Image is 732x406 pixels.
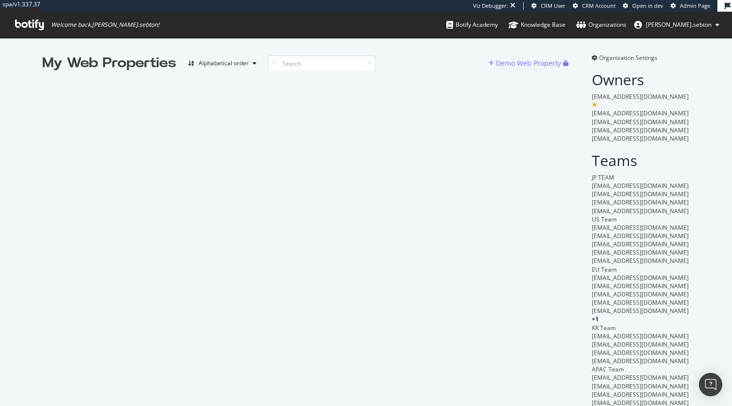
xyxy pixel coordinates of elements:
span: [EMAIL_ADDRESS][DOMAIN_NAME] [592,257,689,265]
div: APAC Team [592,365,690,373]
button: Demo Web Property [489,55,563,71]
span: [EMAIL_ADDRESS][DOMAIN_NAME] [592,118,689,126]
a: Organizations [576,12,626,38]
span: [EMAIL_ADDRESS][DOMAIN_NAME] [592,340,689,349]
span: [EMAIL_ADDRESS][DOMAIN_NAME] [592,282,689,290]
div: Demo Web Property [496,58,561,68]
span: [EMAIL_ADDRESS][DOMAIN_NAME] [592,126,689,134]
span: [EMAIL_ADDRESS][DOMAIN_NAME] [592,207,689,215]
span: Open in dev [632,2,663,9]
span: [EMAIL_ADDRESS][DOMAIN_NAME] [592,349,689,357]
div: Organizations [576,20,626,30]
a: Open in dev [623,2,663,10]
span: CRM User [541,2,566,9]
div: Viz Debugger: [473,2,508,10]
a: Demo Web Property [489,59,563,67]
div: Alphabetical order [199,60,249,66]
span: [EMAIL_ADDRESS][DOMAIN_NAME] [592,290,689,298]
div: US Team [592,215,690,223]
span: Organization Settings [599,54,658,62]
span: [EMAIL_ADDRESS][DOMAIN_NAME] [592,134,689,143]
span: [EMAIL_ADDRESS][DOMAIN_NAME] [592,307,689,315]
span: [EMAIL_ADDRESS][DOMAIN_NAME] [592,190,689,198]
span: [EMAIL_ADDRESS][DOMAIN_NAME] [592,248,689,257]
span: [EMAIL_ADDRESS][DOMAIN_NAME] [592,298,689,307]
a: Knowledge Base [509,12,566,38]
div: Botify Academy [446,20,498,30]
a: CRM Account [573,2,616,10]
span: + 1 [592,315,599,323]
div: Open Intercom Messenger [699,373,722,396]
h2: Owners [592,72,690,88]
span: [EMAIL_ADDRESS][DOMAIN_NAME] [592,382,689,390]
a: Admin Page [671,2,710,10]
span: [EMAIL_ADDRESS][DOMAIN_NAME] [592,232,689,240]
span: [EMAIL_ADDRESS][DOMAIN_NAME] [592,390,689,399]
span: Welcome back, [PERSON_NAME].sebton ! [51,21,159,29]
h2: Teams [592,152,690,168]
span: CRM Account [582,2,616,9]
span: [EMAIL_ADDRESS][DOMAIN_NAME] [592,109,689,117]
span: [EMAIL_ADDRESS][DOMAIN_NAME] [592,198,689,206]
span: [EMAIL_ADDRESS][DOMAIN_NAME] [592,182,689,190]
div: JP TEAM [592,173,690,182]
a: Botify Academy [446,12,498,38]
span: anne.sebton [646,20,712,29]
a: CRM User [531,2,566,10]
div: EU Team [592,265,690,274]
button: [PERSON_NAME].sebton [626,17,727,33]
span: [EMAIL_ADDRESS][DOMAIN_NAME] [592,357,689,365]
span: [EMAIL_ADDRESS][DOMAIN_NAME] [592,240,689,248]
div: KR Team [592,324,690,332]
div: My Web Properties [42,54,176,73]
div: Knowledge Base [509,20,566,30]
span: [EMAIL_ADDRESS][DOMAIN_NAME] [592,332,689,340]
span: [EMAIL_ADDRESS][DOMAIN_NAME] [592,373,689,382]
input: Search [268,55,375,72]
span: [EMAIL_ADDRESS][DOMAIN_NAME] [592,274,689,282]
span: [EMAIL_ADDRESS][DOMAIN_NAME] [592,223,689,232]
span: [EMAIL_ADDRESS][DOMAIN_NAME] [592,92,689,101]
span: Admin Page [680,2,710,9]
button: Alphabetical order [184,55,260,71]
